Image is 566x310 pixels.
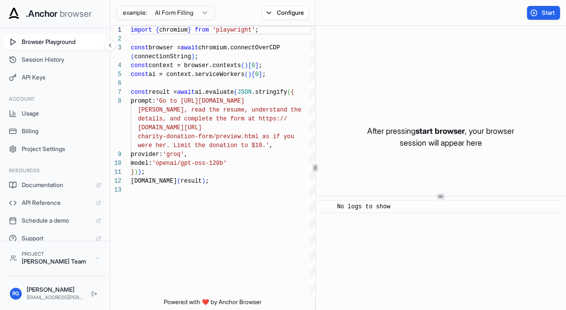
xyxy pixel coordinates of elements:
[22,217,91,225] span: Schedule a demo
[177,89,195,96] span: await
[131,151,163,158] span: provider:
[131,160,152,167] span: model:
[244,62,248,69] span: )
[138,133,294,140] span: charity-donation-form/preview.html as if you
[9,95,101,103] h3: Account
[22,56,101,64] span: Session History
[22,181,91,189] span: Documentation
[213,27,255,34] span: 'playwright'
[4,106,106,121] button: Usage
[152,160,226,167] span: 'openai/gpt-oss-120b'
[325,202,330,212] span: ​
[241,62,244,69] span: (
[134,169,138,176] span: )
[111,43,121,52] div: 3
[4,177,106,193] a: Documentation
[367,125,514,149] p: After pressing , your browser session will appear here
[111,79,121,88] div: 6
[191,53,194,60] span: )
[155,27,159,34] span: {
[4,213,106,229] a: Schedule a demo
[111,35,121,43] div: 2
[22,38,101,46] span: Browser Playground
[159,27,188,34] span: chromium
[111,150,121,159] div: 9
[262,6,309,20] button: Configure
[255,27,259,34] span: ;
[123,9,147,17] span: example:
[27,286,83,294] div: [PERSON_NAME]
[244,71,248,78] span: (
[22,199,91,207] span: API Reference
[104,39,116,51] button: Collapse sidebar
[262,71,265,78] span: ;
[111,168,121,177] div: 11
[195,89,234,96] span: ai.evaluate
[248,62,252,69] span: [
[138,169,141,176] span: )
[27,294,83,301] div: [EMAIL_ADDRESS][PERSON_NAME]
[181,44,198,51] span: await
[131,44,149,51] span: const
[195,53,198,60] span: ;
[111,26,121,35] div: 1
[22,250,89,258] div: Project
[287,89,291,96] span: (
[142,169,145,176] span: ;
[527,6,560,20] button: Start
[138,142,269,149] span: were her. Limit the donation to $10.'
[184,151,188,158] span: ,
[198,44,280,51] span: chromium.connectOverCDP
[195,27,209,34] span: from
[542,9,556,17] span: Start
[131,169,134,176] span: }
[252,62,255,69] span: 0
[252,89,287,96] span: .stringify
[149,89,177,96] span: result =
[131,71,149,78] span: const
[6,6,22,22] img: Anchor Icon
[22,110,101,117] span: Usage
[4,70,106,85] button: API Keys
[131,98,155,105] span: prompt:
[138,116,287,122] span: details, and complete the form at https://
[149,62,241,69] span: context = browser.contexts
[111,177,121,186] div: 12
[259,71,262,78] span: ]
[291,89,294,96] span: {
[134,53,191,60] span: connectionString
[22,145,101,153] span: Project Settings
[415,126,465,136] span: start browser
[248,71,252,78] span: )
[149,44,181,51] span: browser =
[131,178,177,185] span: [DOMAIN_NAME]
[22,234,91,242] span: Support
[131,89,149,96] span: const
[138,124,202,131] span: [DOMAIN_NAME][URL]
[131,62,149,69] span: const
[111,70,121,79] div: 5
[22,127,101,135] span: Billing
[205,178,209,185] span: ;
[202,178,205,185] span: )
[259,62,262,69] span: ;
[149,71,244,78] span: ai = context.serviceWorkers
[22,74,101,81] span: API Keys
[181,178,202,185] span: result
[237,89,252,96] span: JSON
[255,62,259,69] span: ]
[4,34,106,50] button: Browser Playground
[88,288,100,300] button: Logout
[26,7,58,21] span: .Anchor
[177,178,181,185] span: (
[131,53,134,60] span: (
[252,71,255,78] span: [
[4,123,106,139] button: Billing
[111,97,121,106] div: 8
[12,290,19,297] span: RQ
[255,71,259,78] span: 0
[269,142,273,149] span: ,
[4,141,106,157] button: Project Settings
[9,167,101,174] h3: Resources
[4,231,106,246] a: Support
